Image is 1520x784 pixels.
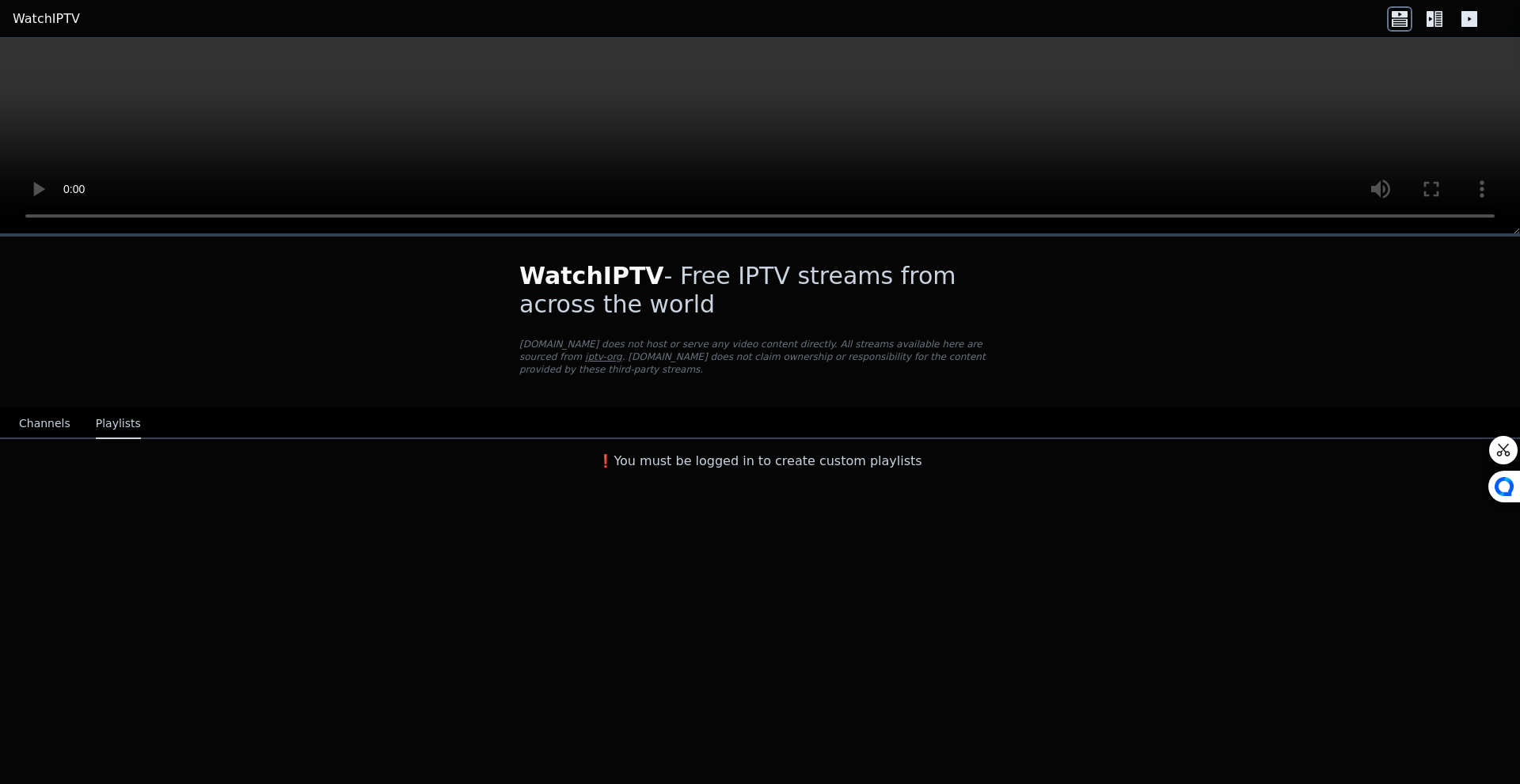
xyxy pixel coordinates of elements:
span: WatchIPTV [519,262,664,290]
p: [DOMAIN_NAME] does not host or serve any video content directly. All streams available here are s... [519,338,1001,376]
h3: ❗️You must be logged in to create custom playlists [494,452,1026,471]
a: iptv-org [585,351,622,362]
button: Playlists [96,409,141,439]
button: Channels [19,409,70,439]
h1: - Free IPTV streams from across the world [519,262,1001,319]
a: WatchIPTV [13,9,80,28]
